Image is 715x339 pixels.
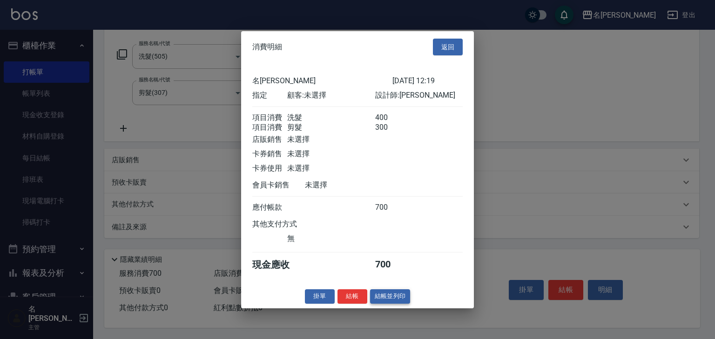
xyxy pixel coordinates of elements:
[252,203,287,213] div: 應付帳款
[375,259,410,271] div: 700
[375,113,410,123] div: 400
[252,219,323,229] div: 其他支付方式
[252,149,287,159] div: 卡券銷售
[392,76,463,86] div: [DATE] 12:19
[252,76,392,86] div: 名[PERSON_NAME]
[370,289,411,304] button: 結帳並列印
[252,164,287,173] div: 卡券使用
[287,149,375,159] div: 未選擇
[252,123,287,133] div: 項目消費
[252,91,287,100] div: 指定
[375,123,410,133] div: 300
[252,135,287,145] div: 店販銷售
[337,289,367,304] button: 結帳
[252,113,287,123] div: 項目消費
[375,203,410,213] div: 700
[287,123,375,133] div: 剪髮
[305,289,335,304] button: 掛單
[287,164,375,173] div: 未選擇
[305,180,392,190] div: 未選擇
[287,113,375,123] div: 洗髮
[433,38,463,55] button: 返回
[375,91,463,100] div: 設計師: [PERSON_NAME]
[252,42,282,52] span: 消費明細
[252,180,305,190] div: 會員卡銷售
[287,234,375,244] div: 無
[287,91,375,100] div: 顧客: 未選擇
[287,135,375,145] div: 未選擇
[252,259,305,271] div: 現金應收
